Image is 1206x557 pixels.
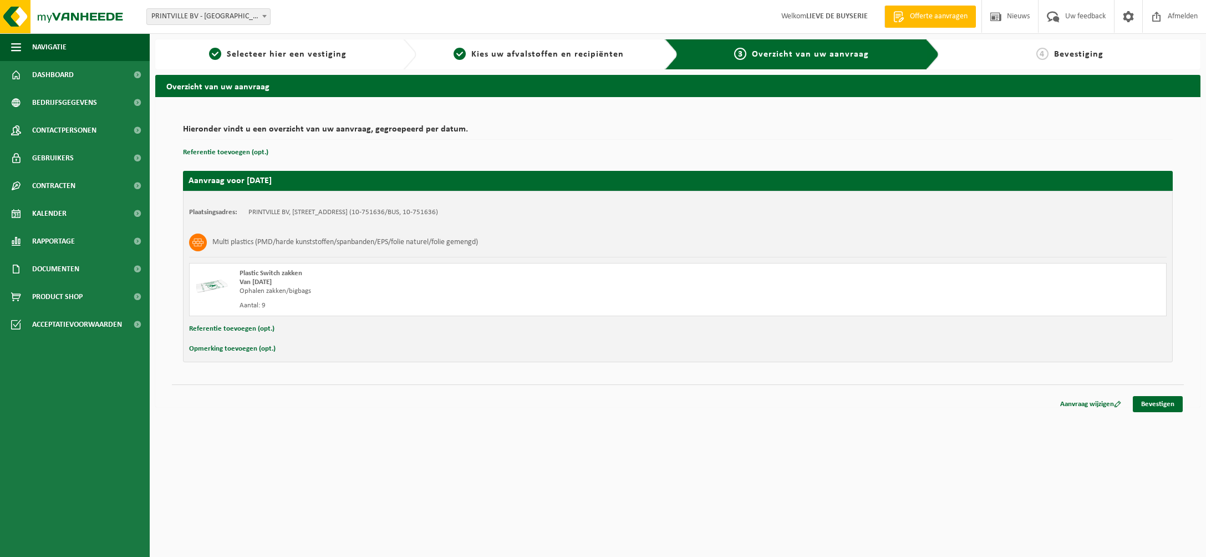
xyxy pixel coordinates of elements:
[240,278,272,286] strong: Van [DATE]
[183,145,268,160] button: Referentie toevoegen (opt.)
[227,50,347,59] span: Selecteer hier een vestiging
[752,50,869,59] span: Overzicht van uw aanvraag
[155,75,1200,97] h2: Overzicht van uw aanvraag
[189,209,237,216] strong: Plaatsingsadres:
[32,311,122,338] span: Acceptatievoorwaarden
[422,48,655,61] a: 2Kies uw afvalstoffen en recipiënten
[884,6,976,28] a: Offerte aanvragen
[32,117,96,144] span: Contactpersonen
[32,172,75,200] span: Contracten
[189,322,274,336] button: Referentie toevoegen (opt.)
[147,9,270,24] span: PRINTVILLE BV - DESTELBERGEN
[471,50,624,59] span: Kies uw afvalstoffen en recipiënten
[189,342,276,356] button: Opmerking toevoegen (opt.)
[1036,48,1049,60] span: 4
[1054,50,1103,59] span: Bevestiging
[1052,396,1129,412] a: Aanvraag wijzigen
[32,200,67,227] span: Kalender
[189,176,272,185] strong: Aanvraag voor [DATE]
[32,255,79,283] span: Documenten
[240,301,722,310] div: Aantal: 9
[183,125,1173,140] h2: Hieronder vindt u een overzicht van uw aanvraag, gegroepeerd per datum.
[32,283,83,311] span: Product Shop
[146,8,271,25] span: PRINTVILLE BV - DESTELBERGEN
[32,89,97,117] span: Bedrijfsgegevens
[32,33,67,61] span: Navigatie
[248,208,438,217] td: PRINTVILLE BV, [STREET_ADDRESS] (10-751636/BUS, 10-751636)
[240,287,722,296] div: Ophalen zakken/bigbags
[32,61,74,89] span: Dashboard
[240,270,302,277] span: Plastic Switch zakken
[1133,396,1183,412] a: Bevestigen
[195,269,228,302] img: LP-SK-00500-LPE-16.png
[734,48,746,60] span: 3
[907,11,970,22] span: Offerte aanvragen
[454,48,466,60] span: 2
[161,48,394,61] a: 1Selecteer hier een vestiging
[806,12,868,21] strong: LIEVE DE BUYSERIE
[212,234,478,251] h3: Multi plastics (PMD/harde kunststoffen/spanbanden/EPS/folie naturel/folie gemengd)
[209,48,221,60] span: 1
[32,144,74,172] span: Gebruikers
[32,227,75,255] span: Rapportage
